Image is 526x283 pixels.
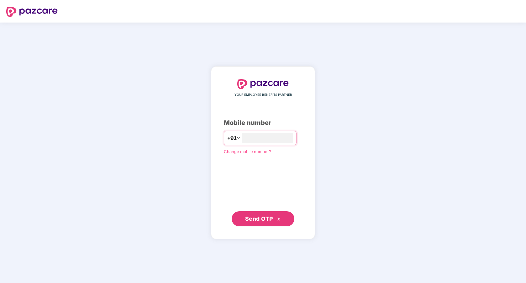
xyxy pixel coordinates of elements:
[6,7,58,17] img: logo
[227,134,237,142] span: +91
[224,118,302,128] div: Mobile number
[232,211,294,226] button: Send OTPdouble-right
[237,136,240,140] span: down
[245,215,273,222] span: Send OTP
[224,149,271,154] a: Change mobile number?
[234,92,292,97] span: YOUR EMPLOYEE BENEFITS PARTNER
[277,217,281,221] span: double-right
[237,79,289,89] img: logo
